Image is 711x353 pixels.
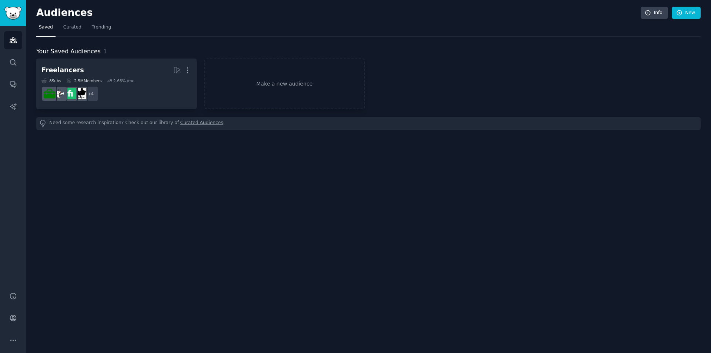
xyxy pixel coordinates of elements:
a: Make a new audience [204,59,365,109]
img: forhire [44,88,55,99]
img: Freelancers [75,88,86,99]
div: 2.66 % /mo [113,78,134,83]
a: Curated Audiences [180,120,223,127]
span: 1 [103,48,107,55]
img: freelance_forhire [54,88,66,99]
a: Freelancers8Subs2.5MMembers2.66% /mo+4FreelancersFiverrfreelance_forhireforhire [36,59,197,109]
img: Fiverr [64,88,76,99]
div: 2.5M Members [66,78,101,83]
a: Saved [36,21,56,37]
a: New [672,7,701,19]
a: Trending [89,21,114,37]
a: Curated [61,21,84,37]
h2: Audiences [36,7,641,19]
span: Saved [39,24,53,31]
span: Your Saved Audiences [36,47,101,56]
div: 8 Sub s [41,78,61,83]
div: Need some research inspiration? Check out our library of [36,117,701,130]
span: Curated [63,24,81,31]
div: + 4 [83,86,99,101]
div: Freelancers [41,66,84,75]
a: Info [641,7,668,19]
span: Trending [92,24,111,31]
img: GummySearch logo [4,7,21,20]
